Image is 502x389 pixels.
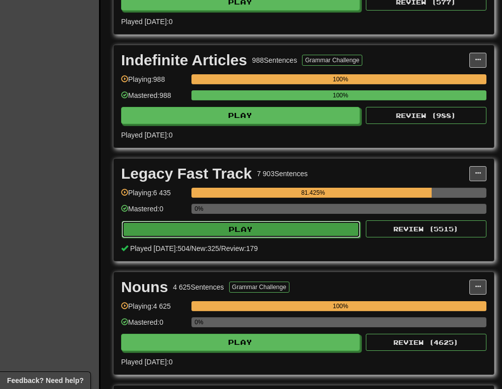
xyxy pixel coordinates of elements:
[7,375,83,385] span: Open feedback widget
[191,244,219,252] span: New: 325
[189,244,191,252] span: /
[252,55,297,65] div: 988 Sentences
[121,358,172,366] span: Played [DATE]: 0
[121,280,168,295] div: Nouns
[366,220,486,237] button: Review (5515)
[122,221,360,238] button: Play
[366,107,486,124] button: Review (988)
[121,204,186,220] div: Mastered: 0
[194,74,486,84] div: 100%
[121,188,186,204] div: Playing: 6 435
[121,74,186,91] div: Playing: 988
[121,53,247,68] div: Indefinite Articles
[121,334,360,351] button: Play
[229,282,289,293] button: Grammar Challenge
[121,90,186,107] div: Mastered: 988
[121,18,172,26] span: Played [DATE]: 0
[219,244,221,252] span: /
[221,244,258,252] span: Review: 179
[194,90,486,100] div: 100%
[121,317,186,334] div: Mastered: 0
[121,107,360,124] button: Play
[194,301,486,311] div: 100%
[173,282,224,292] div: 4 625 Sentences
[121,166,252,181] div: Legacy Fast Track
[194,188,432,198] div: 81.425%
[121,301,186,318] div: Playing: 4 625
[366,334,486,351] button: Review (4625)
[257,169,308,179] div: 7 903 Sentences
[302,55,362,66] button: Grammar Challenge
[130,244,189,252] span: Played [DATE]: 504
[121,131,172,139] span: Played [DATE]: 0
